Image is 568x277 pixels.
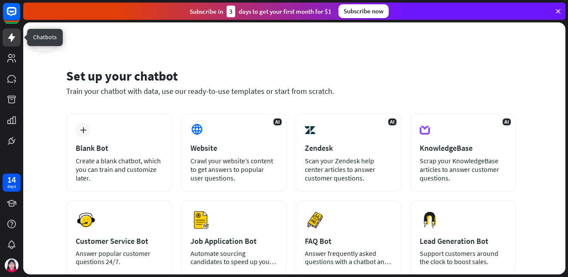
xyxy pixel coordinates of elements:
[76,236,163,246] div: Customer Service Bot
[227,6,235,17] div: 3
[76,156,163,182] div: Create a blank chatbot, which you can train and customize later.
[420,143,507,153] div: KnowledgeBase
[190,156,278,182] div: Crawl your website’s content to get answers to popular user questions.
[3,174,21,192] a: 14 days
[503,118,511,125] span: AI
[7,3,33,29] button: Open LiveChat chat widget
[420,156,507,182] div: Scrap your KnowledgeBase articles to answer customer questions.
[7,176,16,184] div: 14
[305,236,392,246] div: FAQ Bot
[190,236,278,246] div: Job Application Bot
[190,6,332,17] div: Subscribe in days to get your first month for $1
[66,86,516,96] div: Train your chatbot with data, use our ready-to-use templates or start from scratch.
[76,249,163,266] div: Answer popular customer questions 24/7.
[7,184,16,190] div: days
[190,143,278,153] div: Website
[305,156,392,182] div: Scan your Zendesk help center articles to answer customer questions.
[338,4,389,18] div: Subscribe now
[305,249,392,266] div: Answer frequently asked questions with a chatbot and save your time.
[273,118,282,125] span: AI
[66,68,516,84] div: Set up your chatbot
[420,236,507,246] div: Lead Generation Bot
[420,249,507,266] div: Support customers around the clock to boost sales.
[190,249,278,266] div: Automate sourcing candidates to speed up your hiring process.
[76,143,163,153] div: Blank Bot
[305,143,392,153] div: Zendesk
[80,127,86,133] i: plus
[388,118,396,125] span: AI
